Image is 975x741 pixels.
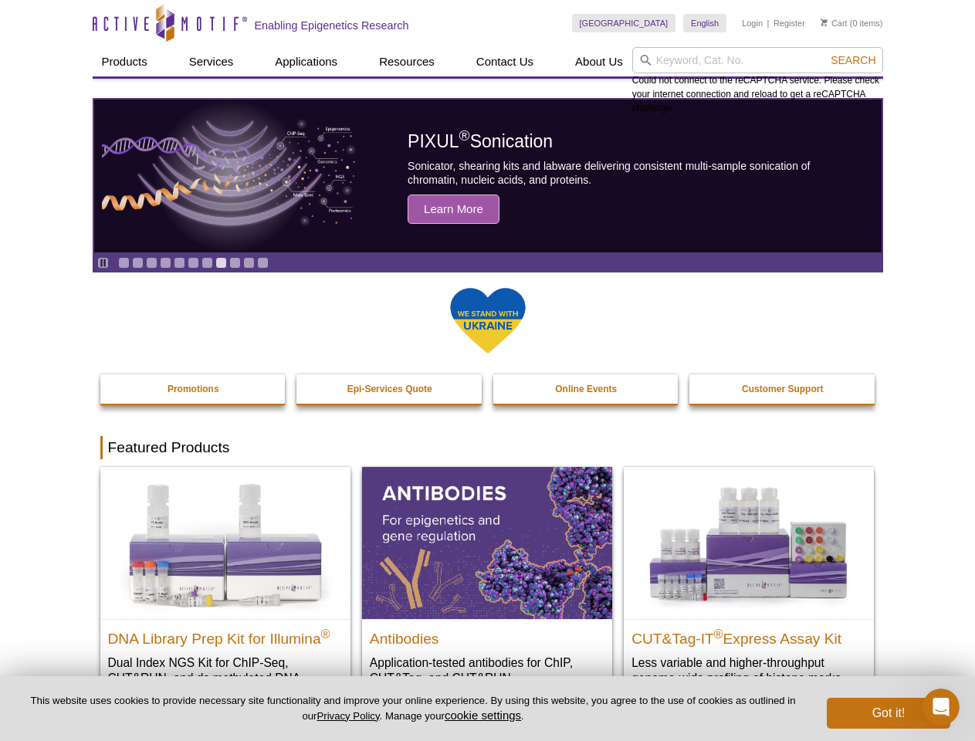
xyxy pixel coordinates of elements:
a: Toggle autoplay [97,257,109,269]
a: Go to slide 6 [188,257,199,269]
h2: DNA Library Prep Kit for Illumina [108,624,343,647]
a: Privacy Policy [317,710,379,722]
a: CUT&Tag-IT® Express Assay Kit CUT&Tag-IT®Express Assay Kit Less variable and higher-throughput ge... [624,467,874,701]
a: Go to slide 4 [160,257,171,269]
a: Go to slide 3 [146,257,157,269]
a: Epi-Services Quote [296,374,483,404]
p: Application-tested antibodies for ChIP, CUT&Tag, and CUT&RUN. [370,655,604,686]
h2: Featured Products [100,436,875,459]
a: Promotions [100,374,287,404]
a: Contact Us [467,47,543,76]
h2: CUT&Tag-IT Express Assay Kit [631,624,866,647]
div: Could not connect to the reCAPTCHA service. Please check your internet connection and reload to g... [632,47,883,115]
button: Got it! [827,698,950,729]
strong: Online Events [555,384,617,394]
strong: Epi-Services Quote [347,384,432,394]
li: | [767,14,770,32]
a: English [683,14,726,32]
a: Services [180,47,243,76]
sup: ® [714,627,723,640]
a: Go to slide 9 [229,257,241,269]
a: DNA Library Prep Kit for Illumina DNA Library Prep Kit for Illumina® Dual Index NGS Kit for ChIP-... [100,467,350,716]
sup: ® [459,128,470,144]
span: PIXUL Sonication [408,131,553,151]
a: Products [93,47,157,76]
a: All Antibodies Antibodies Application-tested antibodies for ChIP, CUT&Tag, and CUT&RUN. [362,467,612,701]
p: Less variable and higher-throughput genome-wide profiling of histone marks​. [631,655,866,686]
img: CUT&Tag-IT® Express Assay Kit [624,467,874,618]
img: DNA Library Prep Kit for Illumina [100,467,350,618]
li: (0 items) [821,14,883,32]
p: Dual Index NGS Kit for ChIP-Seq, CUT&RUN, and ds methylated DNA assays. [108,655,343,702]
a: Go to slide 8 [215,257,227,269]
sup: ® [321,627,330,640]
a: Go to slide 1 [118,257,130,269]
button: cookie settings [445,709,521,722]
a: Login [742,18,763,29]
input: Keyword, Cat. No. [632,47,883,73]
a: Go to slide 7 [201,257,213,269]
a: Resources [370,47,444,76]
article: PIXUL Sonication [94,100,882,252]
a: [GEOGRAPHIC_DATA] [572,14,676,32]
h2: Antibodies [370,624,604,647]
a: Go to slide 2 [132,257,144,269]
h2: Enabling Epigenetics Research [255,19,409,32]
a: About Us [566,47,632,76]
img: PIXUL sonication [102,99,357,253]
a: Register [774,18,805,29]
img: All Antibodies [362,467,612,618]
a: PIXUL sonication PIXUL®Sonication Sonicator, shearing kits and labware delivering consistent mult... [94,100,882,252]
img: We Stand With Ukraine [449,286,526,355]
a: Go to slide 11 [257,257,269,269]
strong: Promotions [168,384,219,394]
a: Go to slide 5 [174,257,185,269]
p: Sonicator, shearing kits and labware delivering consistent multi-sample sonication of chromatin, ... [408,159,846,187]
a: Online Events [493,374,680,404]
iframe: Intercom live chat [923,689,960,726]
button: Search [826,53,880,67]
a: Customer Support [689,374,876,404]
a: Applications [266,47,347,76]
span: Learn More [408,195,499,224]
a: Go to slide 10 [243,257,255,269]
p: This website uses cookies to provide necessary site functionality and improve your online experie... [25,694,801,723]
span: Search [831,54,875,66]
a: Cart [821,18,848,29]
strong: Customer Support [742,384,823,394]
img: Your Cart [821,19,828,26]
